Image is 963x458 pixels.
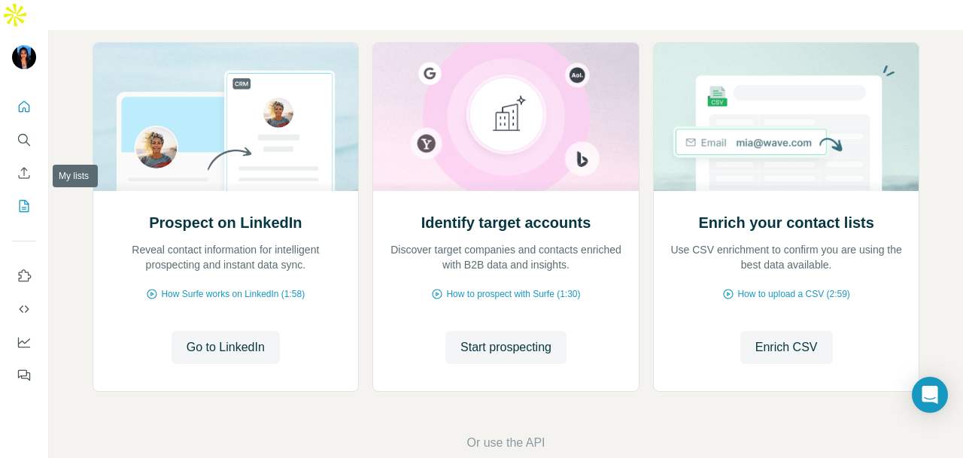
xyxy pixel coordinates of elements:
button: Go to LinkedIn [172,331,280,364]
p: Use CSV enrichment to confirm you are using the best data available. [669,242,904,272]
p: Reveal contact information for intelligent prospecting and instant data sync. [108,242,344,272]
button: Feedback [12,362,36,389]
span: How to prospect with Surfe (1:30) [446,287,580,301]
button: Or use the API [466,434,545,452]
button: Enrich CSV [740,331,833,364]
span: How Surfe works on LinkedIn (1:58) [161,287,305,301]
div: Open Intercom Messenger [912,377,948,413]
img: Avatar [12,45,36,69]
button: Use Surfe API [12,296,36,323]
h2: Enrich your contact lists [698,212,873,233]
button: My lists [12,193,36,220]
h2: Identify target accounts [421,212,591,233]
img: Identify target accounts [372,43,639,191]
p: Discover target companies and contacts enriched with B2B data and insights. [388,242,624,272]
img: Enrich your contact lists [653,43,920,191]
span: Enrich CSV [755,338,818,356]
span: How to upload a CSV (2:59) [737,287,849,301]
button: Search [12,126,36,153]
img: Prospect on LinkedIn [93,43,360,191]
span: Go to LinkedIn [187,338,265,356]
button: Dashboard [12,329,36,356]
h2: Prospect on LinkedIn [149,212,302,233]
button: Enrich CSV [12,159,36,187]
button: Quick start [12,93,36,120]
button: Use Surfe on LinkedIn [12,262,36,290]
button: Start prospecting [445,331,567,364]
span: Start prospecting [460,338,551,356]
